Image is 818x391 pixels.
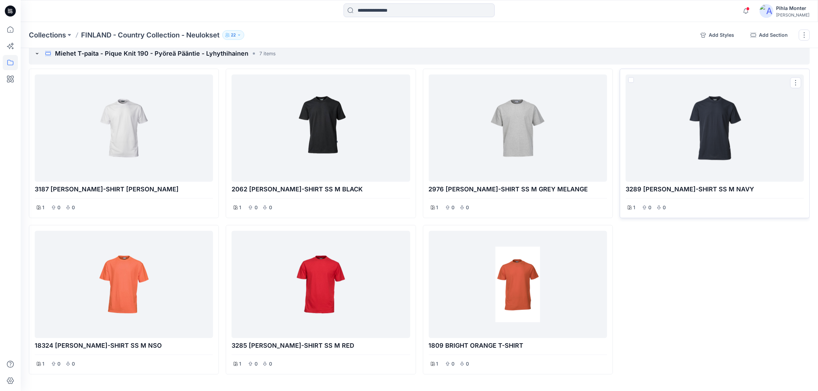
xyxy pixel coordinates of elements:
[423,225,613,375] div: 1809 BRIGHT ORANGE T-SHIRT100
[29,69,219,218] div: 3187 [PERSON_NAME]-SHIRT [PERSON_NAME]100
[620,69,810,218] div: 3289 [PERSON_NAME]-SHIRT SS M NAVY100Options
[648,203,652,212] p: 0
[451,360,455,368] p: 0
[776,12,809,18] div: [PERSON_NAME]
[226,225,416,375] div: 3285 [PERSON_NAME]-SHIRT SS M RED100
[423,69,613,218] div: 2976 [PERSON_NAME]-SHIRT SS M GREY MELANGE100
[429,185,607,194] p: 2976 [PERSON_NAME]-SHIRT SS M GREY MELANGE
[776,4,809,12] div: Pihla Monter
[232,185,410,194] p: 2062 [PERSON_NAME]-SHIRT SS M BLACK
[57,203,61,212] p: 0
[268,203,272,212] p: 0
[42,203,44,212] p: 1
[626,185,804,194] p: 3289 [PERSON_NAME]-SHIRT SS M NAVY
[466,203,470,212] p: 0
[429,341,607,350] p: 1809 BRIGHT ORANGE T-SHIRT
[254,360,258,368] p: 0
[71,203,76,212] p: 0
[222,30,244,40] button: 22
[436,360,438,368] p: 1
[55,49,248,58] p: Miehet T-paita - Pique Knit 190 - Pyöreä Pääntie - Lyhythihainen
[239,203,241,212] p: 1
[760,4,773,18] img: avatar
[231,31,236,39] p: 22
[29,30,66,40] a: Collections
[71,360,76,368] p: 0
[790,77,801,88] button: Options
[226,69,416,218] div: 2062 [PERSON_NAME]-SHIRT SS M BLACK100
[268,360,272,368] p: 0
[451,203,455,212] p: 0
[662,203,666,212] p: 0
[633,203,635,212] p: 1
[42,360,44,368] p: 1
[35,185,213,194] p: 3187 [PERSON_NAME]-SHIRT [PERSON_NAME]
[35,341,213,350] p: 18324 [PERSON_NAME]-SHIRT SS M NSO
[695,30,740,41] button: Add Styles
[436,203,438,212] p: 1
[254,203,258,212] p: 0
[745,30,793,41] button: Add Section
[29,225,219,375] div: 18324 [PERSON_NAME]-SHIRT SS M NSO100
[57,360,61,368] p: 0
[259,50,276,57] p: 7 items
[232,341,410,350] p: 3285 [PERSON_NAME]-SHIRT SS M RED
[239,360,241,368] p: 1
[81,30,220,40] p: FINLAND - Country Collection - Neulokset
[466,360,470,368] p: 0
